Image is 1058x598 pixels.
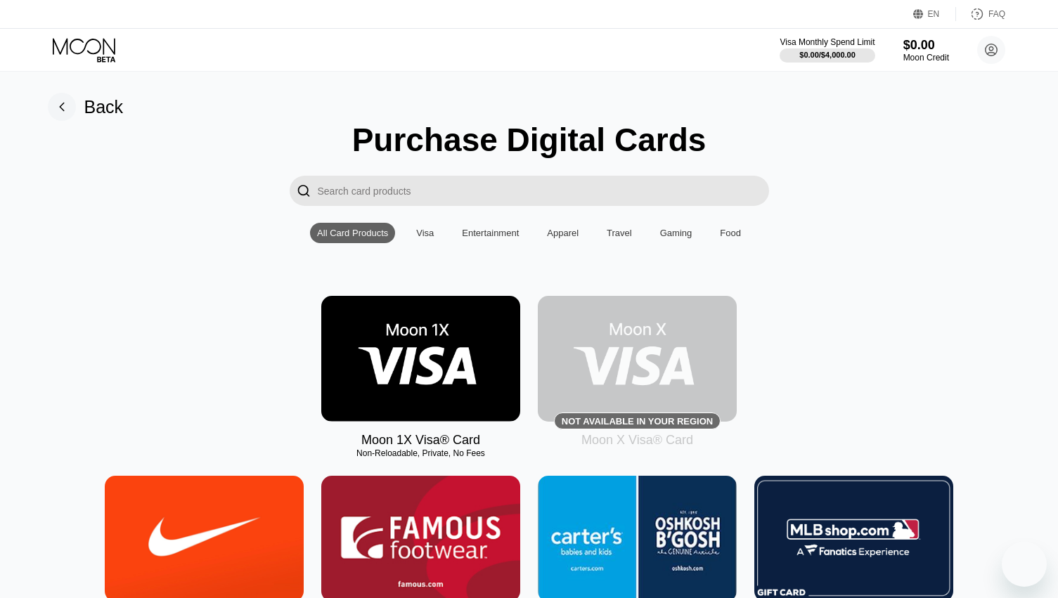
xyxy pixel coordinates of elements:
[988,9,1005,19] div: FAQ
[547,228,579,238] div: Apparel
[310,223,395,243] div: All Card Products
[607,228,632,238] div: Travel
[297,183,311,199] div: 
[581,433,693,448] div: Moon X Visa® Card
[780,37,875,47] div: Visa Monthly Spend Limit
[562,416,713,427] div: Not available in your region
[799,51,856,59] div: $0.00 / $4,000.00
[455,223,526,243] div: Entertainment
[780,37,875,63] div: Visa Monthly Spend Limit$0.00/$4,000.00
[318,176,769,206] input: Search card products
[321,448,520,458] div: Non-Reloadable, Private, No Fees
[713,223,748,243] div: Food
[903,38,949,53] div: $0.00
[462,228,519,238] div: Entertainment
[48,93,124,121] div: Back
[416,228,434,238] div: Visa
[1002,542,1047,587] iframe: Button to launch messaging window
[352,121,707,159] div: Purchase Digital Cards
[84,97,124,117] div: Back
[956,7,1005,21] div: FAQ
[660,228,692,238] div: Gaming
[600,223,639,243] div: Travel
[290,176,318,206] div: 
[913,7,956,21] div: EN
[361,433,480,448] div: Moon 1X Visa® Card
[928,9,940,19] div: EN
[409,223,441,243] div: Visa
[903,53,949,63] div: Moon Credit
[720,228,741,238] div: Food
[540,223,586,243] div: Apparel
[317,228,388,238] div: All Card Products
[903,38,949,63] div: $0.00Moon Credit
[538,296,737,422] div: Not available in your region
[653,223,699,243] div: Gaming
